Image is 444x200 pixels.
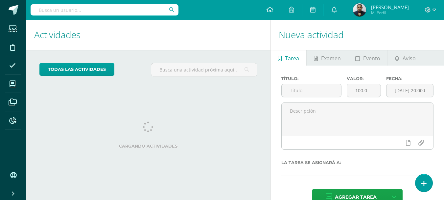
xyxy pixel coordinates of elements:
[387,50,423,66] a: Aviso
[347,84,381,97] input: Puntos máximos
[321,50,341,66] span: Examen
[371,4,409,11] span: [PERSON_NAME]
[348,50,387,66] a: Evento
[39,144,257,149] label: Cargando actividades
[271,50,306,66] a: Tarea
[285,50,299,66] span: Tarea
[282,84,341,97] input: Título
[281,76,342,81] label: Título:
[386,84,433,97] input: Fecha de entrega
[363,50,380,66] span: Evento
[371,10,409,15] span: Mi Perfil
[403,50,416,66] span: Aviso
[347,76,381,81] label: Valor:
[39,63,114,76] a: todas las Actividades
[386,76,433,81] label: Fecha:
[281,160,433,165] label: La tarea se asignará a:
[34,20,263,50] h1: Actividades
[31,4,178,15] input: Busca un usuario...
[307,50,348,66] a: Examen
[353,3,366,16] img: 95b3710bf020b3bacc298da9a37dfd61.png
[151,63,257,76] input: Busca una actividad próxima aquí...
[279,20,436,50] h1: Nueva actividad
